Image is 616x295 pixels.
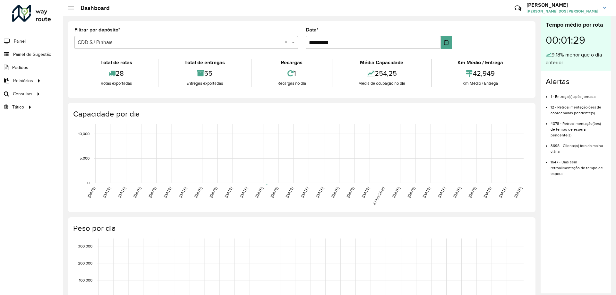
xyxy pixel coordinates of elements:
[73,224,529,233] h4: Peso por dia
[372,186,385,206] text: 23/08/2025
[285,39,290,46] span: Clear all
[334,80,429,87] div: Média de ocupação no dia
[285,186,294,198] text: [DATE]
[78,244,92,248] text: 300,000
[361,186,370,198] text: [DATE]
[76,66,156,80] div: 28
[79,278,92,282] text: 100,000
[76,80,156,87] div: Rotas exportadas
[315,186,324,198] text: [DATE]
[269,186,279,198] text: [DATE]
[160,80,249,87] div: Entregas exportadas
[80,156,90,161] text: 5,000
[346,186,355,198] text: [DATE]
[74,26,120,34] label: Filtrar por depósito
[13,91,32,97] span: Consultas
[253,80,330,87] div: Recargas no dia
[160,59,249,66] div: Total de entregas
[526,8,598,14] span: [PERSON_NAME] DOS [PERSON_NAME]
[14,38,26,45] span: Painel
[73,109,529,119] h4: Capacidade por dia
[12,64,28,71] span: Pedidos
[76,59,156,66] div: Total de rotas
[74,4,110,12] h2: Dashboard
[546,21,606,29] div: Tempo médio por rota
[13,77,33,84] span: Relatórios
[117,186,126,198] text: [DATE]
[452,186,462,198] text: [DATE]
[551,154,606,177] li: 1647 - Dias sem retroalimentação de tempo de espera
[433,80,527,87] div: Km Médio / Entrega
[160,66,249,80] div: 55
[254,186,264,198] text: [DATE]
[330,186,340,198] text: [DATE]
[334,66,429,80] div: 254,25
[422,186,431,198] text: [DATE]
[178,186,187,198] text: [DATE]
[78,132,90,136] text: 10,000
[102,186,111,198] text: [DATE]
[546,77,606,86] h4: Alertas
[511,1,525,15] a: Contato Rápido
[87,186,96,198] text: [DATE]
[148,186,157,198] text: [DATE]
[193,186,203,198] text: [DATE]
[467,186,477,198] text: [DATE]
[239,186,248,198] text: [DATE]
[87,181,90,185] text: 0
[551,138,606,154] li: 3698 - Cliente(s) fora da malha viária
[253,66,330,80] div: 1
[78,261,92,265] text: 200,000
[433,59,527,66] div: Km Médio / Entrega
[546,51,606,66] div: 9,18% menor que o dia anterior
[546,29,606,51] div: 00:01:29
[209,186,218,198] text: [DATE]
[391,186,401,198] text: [DATE]
[437,186,446,198] text: [DATE]
[253,59,330,66] div: Recargas
[406,186,416,198] text: [DATE]
[551,89,606,100] li: 1 - Entrega(s) após jornada
[483,186,492,198] text: [DATE]
[526,2,598,8] h3: [PERSON_NAME]
[551,116,606,138] li: 4078 - Retroalimentação(ões) de tempo de espera pendente(s)
[163,186,172,198] text: [DATE]
[441,36,452,49] button: Choose Date
[433,66,527,80] div: 42,949
[133,186,142,198] text: [DATE]
[513,186,523,198] text: [DATE]
[498,186,507,198] text: [DATE]
[334,59,429,66] div: Média Capacidade
[224,186,233,198] text: [DATE]
[300,186,309,198] text: [DATE]
[551,100,606,116] li: 12 - Retroalimentação(ões) de coordenadas pendente(s)
[12,104,24,110] span: Tático
[306,26,319,34] label: Data
[13,51,51,58] span: Painel de Sugestão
